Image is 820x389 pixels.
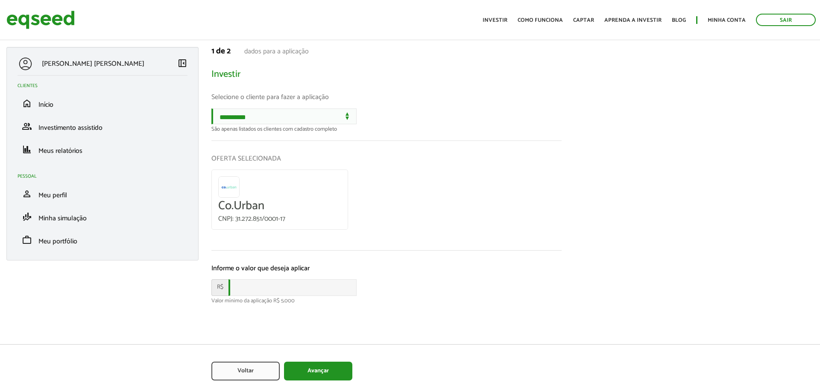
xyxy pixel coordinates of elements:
span: work [22,235,32,245]
a: financeMeus relatórios [18,144,187,155]
span: Investimento assistido [38,122,102,134]
span: finance [22,144,32,155]
span: finance_mode [22,212,32,222]
li: Investimento assistido [11,115,194,138]
li: Meu perfil [11,182,194,205]
span: Meu portfólio [38,236,77,247]
a: Como funciona [518,18,563,23]
span: Meu perfil [38,190,67,201]
a: Aprenda a investir [604,18,662,23]
li: Meus relatórios [11,138,194,161]
strong: 1 de 2 [211,44,231,58]
span: left_panel_close [177,58,187,68]
small: CNPJ: 31.272.851/0001-17 [218,213,285,225]
a: Investir [483,18,507,23]
a: Sair [756,14,816,26]
p: Selecione o cliente para fazer a aplicação [211,86,562,108]
span: Início [38,99,53,111]
h2: Pessoal [18,174,194,179]
a: Colapsar menu [177,58,187,70]
li: Minha simulação [11,205,194,228]
p: Informe o valor que deseja aplicar [211,257,562,279]
span: person [22,189,32,199]
a: Blog [672,18,686,23]
div: Valor mínimo da aplicação R$ 5.000 [211,298,562,304]
img: EqSeed [6,9,75,31]
a: Captar [573,18,594,23]
span: Meus relatórios [38,145,82,157]
img: avatar-co.urban_.jpg [218,176,240,198]
span: dados para a aplicação [244,46,309,57]
a: Minha conta [708,18,746,23]
button: Avançar [284,362,352,380]
span: group [22,121,32,132]
a: finance_modeMinha simulação [18,212,187,222]
p: [PERSON_NAME] [PERSON_NAME] [42,60,144,68]
p: OFERTA SELECIONADA [211,148,562,170]
li: Início [11,92,194,115]
h2: Investir [211,69,562,79]
div: São apenas listados os clientes com cadastro completo [211,126,562,132]
h2: Clientes [18,83,194,88]
span: home [22,98,32,108]
span: R$ [211,279,228,296]
li: Meu portfólio [11,228,194,252]
a: groupInvestimento assistido [18,121,187,132]
button: Voltar [211,362,280,380]
h5: Co.Urban [218,199,341,213]
a: workMeu portfólio [18,235,187,245]
a: homeInício [18,98,187,108]
a: personMeu perfil [18,189,187,199]
span: Minha simulação [38,213,87,224]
